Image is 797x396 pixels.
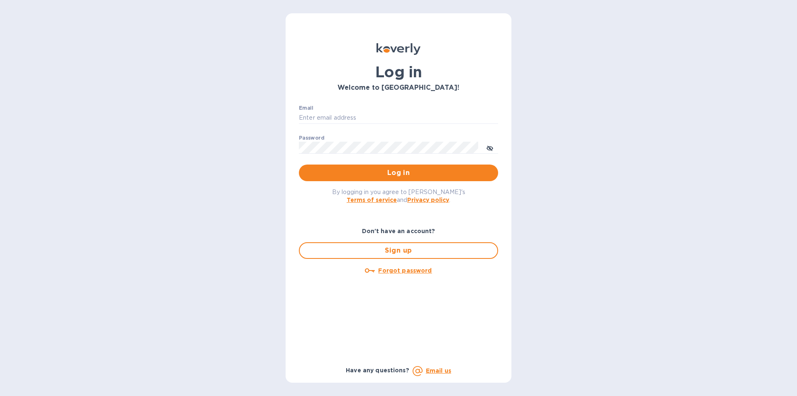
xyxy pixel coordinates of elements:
[407,197,449,203] a: Privacy policy
[299,63,498,81] h1: Log in
[482,139,498,156] button: toggle password visibility
[299,242,498,259] button: Sign up
[376,43,421,55] img: Koverly
[332,189,465,203] span: By logging in you agree to [PERSON_NAME]'s and .
[347,197,397,203] a: Terms of service
[426,367,451,374] a: Email us
[306,168,491,178] span: Log in
[299,106,313,111] label: Email
[346,367,409,374] b: Have any questions?
[362,228,435,234] b: Don't have an account?
[299,84,498,92] h3: Welcome to [GEOGRAPHIC_DATA]!
[299,135,324,140] label: Password
[299,165,498,181] button: Log in
[306,246,491,256] span: Sign up
[378,267,432,274] u: Forgot password
[299,112,498,124] input: Enter email address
